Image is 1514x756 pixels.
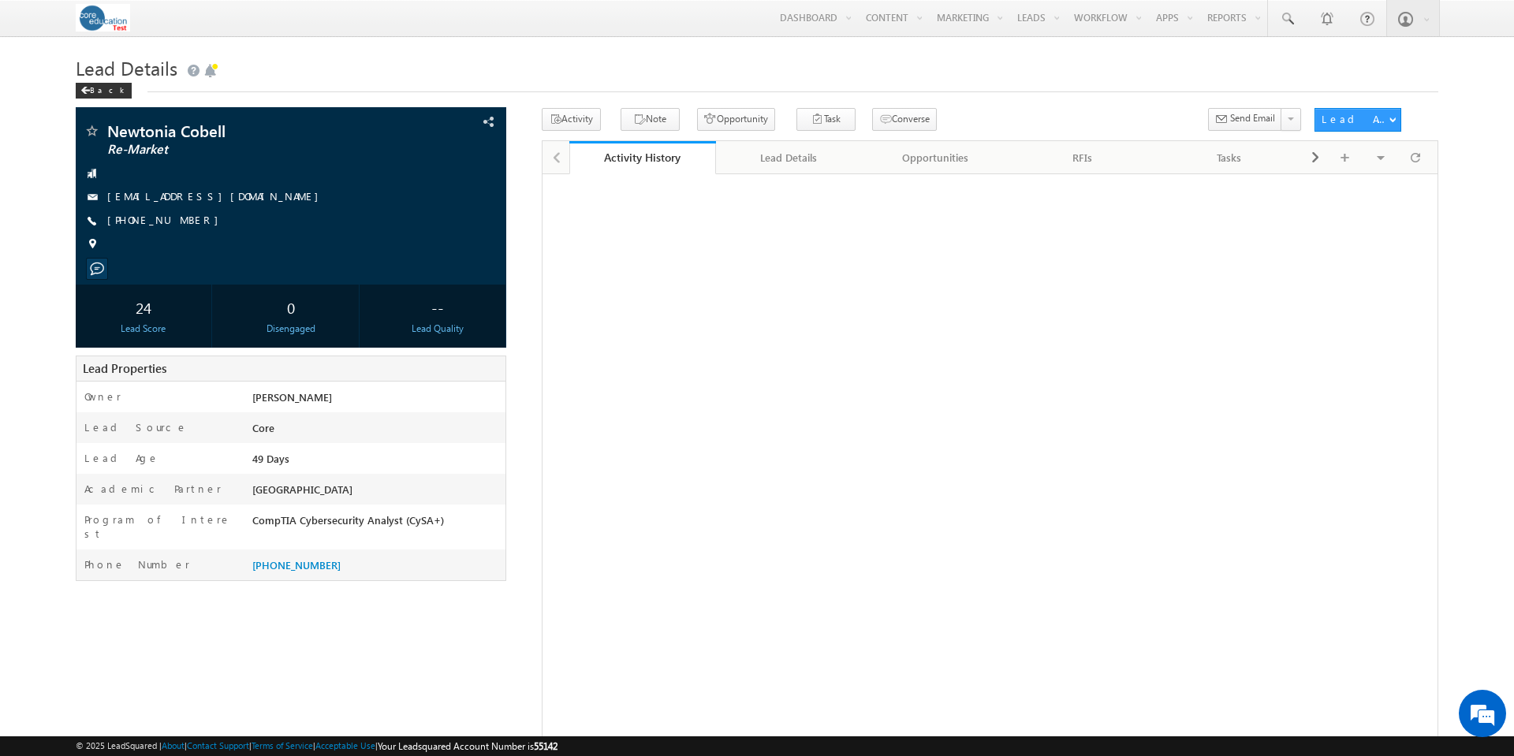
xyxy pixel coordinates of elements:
[84,389,121,404] label: Owner
[378,740,557,752] span: Your Leadsquared Account Number is
[84,482,222,496] label: Academic Partner
[729,148,848,167] div: Lead Details
[84,420,188,434] label: Lead Source
[1208,108,1282,131] button: Send Email
[76,4,130,32] img: Custom Logo
[76,55,177,80] span: Lead Details
[162,740,185,750] a: About
[84,451,159,465] label: Lead Age
[80,292,207,322] div: 24
[315,740,375,750] a: Acceptable Use
[83,360,166,376] span: Lead Properties
[1314,108,1401,132] button: Lead Actions
[248,420,506,442] div: Core
[569,141,716,174] a: Activity History
[252,558,341,572] a: [PHONE_NUMBER]
[248,482,506,504] div: [GEOGRAPHIC_DATA]
[107,189,326,203] a: [EMAIL_ADDRESS][DOMAIN_NAME]
[107,142,377,158] span: Re-Market
[542,108,601,131] button: Activity
[248,451,506,473] div: 49 Days
[76,739,557,754] span: © 2025 LeadSquared | | | | |
[1230,111,1275,125] span: Send Email
[534,740,557,752] span: 55142
[1022,148,1142,167] div: RFIs
[863,141,1009,174] a: Opportunities
[697,108,775,131] button: Opportunity
[375,322,502,336] div: Lead Quality
[621,108,680,131] button: Note
[84,512,232,541] label: Program of Interest
[107,123,377,139] span: Newtonia Cobell
[80,322,207,336] div: Lead Score
[107,213,226,226] a: [PHONE_NUMBER]
[187,740,249,750] a: Contact Support
[76,82,140,95] a: Back
[1009,141,1156,174] a: RFIs
[875,148,995,167] div: Opportunities
[248,512,506,534] div: CompTIA Cybersecurity Analyst (CySA+)
[76,83,132,99] div: Back
[227,322,355,336] div: Disengaged
[872,108,937,131] button: Converse
[1157,141,1303,174] a: Tasks
[375,292,502,322] div: --
[227,292,355,322] div: 0
[84,557,190,572] label: Phone Number
[1322,112,1389,126] div: Lead Actions
[252,390,332,404] span: [PERSON_NAME]
[796,108,856,131] button: Task
[716,141,863,174] a: Lead Details
[581,150,704,165] div: Activity History
[1169,148,1289,167] div: Tasks
[252,740,313,750] a: Terms of Service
